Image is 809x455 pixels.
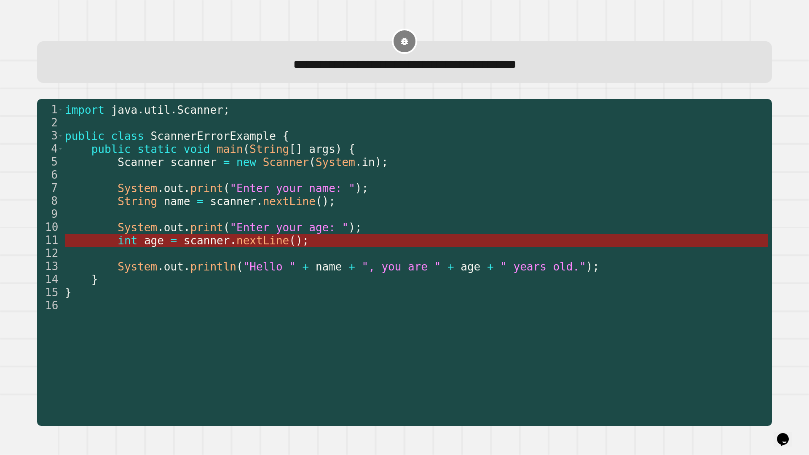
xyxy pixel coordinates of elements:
span: Toggle code folding, rows 4 through 14 [58,142,63,155]
div: 10 [37,221,63,234]
span: = [170,234,177,247]
span: out [163,182,183,195]
span: args [309,143,335,155]
span: age [461,260,480,273]
span: static [137,143,177,155]
span: Scanner [263,156,309,169]
span: scanner [210,195,256,208]
span: + [447,260,454,273]
span: System [118,260,157,273]
div: 13 [37,260,63,273]
div: 9 [37,208,63,221]
span: nextLine [263,195,315,208]
div: 15 [37,286,63,299]
span: System [118,221,157,234]
div: 5 [37,155,63,169]
span: String [118,195,157,208]
span: java [111,104,137,116]
span: in [362,156,375,169]
span: ", you are " [362,260,441,273]
div: 14 [37,273,63,286]
span: public [65,130,104,142]
span: main [217,143,243,155]
span: println [190,260,236,273]
span: scanner [183,234,230,247]
div: 8 [37,195,63,208]
div: 16 [37,299,63,312]
span: System [315,156,355,169]
div: 11 [37,234,63,247]
span: class [111,130,144,142]
div: 4 [37,142,63,155]
span: "Enter your age: " [230,221,348,234]
span: Toggle code folding, row 1 [58,103,63,116]
span: nextLine [236,234,289,247]
span: = [197,195,204,208]
div: 3 [37,129,63,142]
span: public [91,143,131,155]
div: 6 [37,169,63,182]
span: name [163,195,190,208]
span: "Enter your name: " [230,182,355,195]
span: ScannerErrorExample [150,130,276,142]
span: print [190,221,223,234]
span: void [183,143,210,155]
span: + [487,260,494,273]
span: new [236,156,256,169]
span: " years old." [500,260,586,273]
span: int [118,234,137,247]
span: Toggle code folding, rows 3 through 15 [58,129,63,142]
div: 12 [37,247,63,260]
div: 2 [37,116,63,129]
span: Scanner [177,104,223,116]
span: out [163,221,183,234]
span: "Hello " [243,260,295,273]
span: name [315,260,342,273]
iframe: chat widget [774,421,801,447]
span: + [348,260,355,273]
span: util [144,104,170,116]
span: Scanner [118,156,164,169]
span: String [249,143,289,155]
span: out [163,260,183,273]
span: = [223,156,230,169]
span: age [144,234,163,247]
span: System [118,182,157,195]
span: scanner [170,156,217,169]
div: 1 [37,103,63,116]
span: print [190,182,223,195]
span: import [65,104,104,116]
div: 7 [37,182,63,195]
span: + [302,260,309,273]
